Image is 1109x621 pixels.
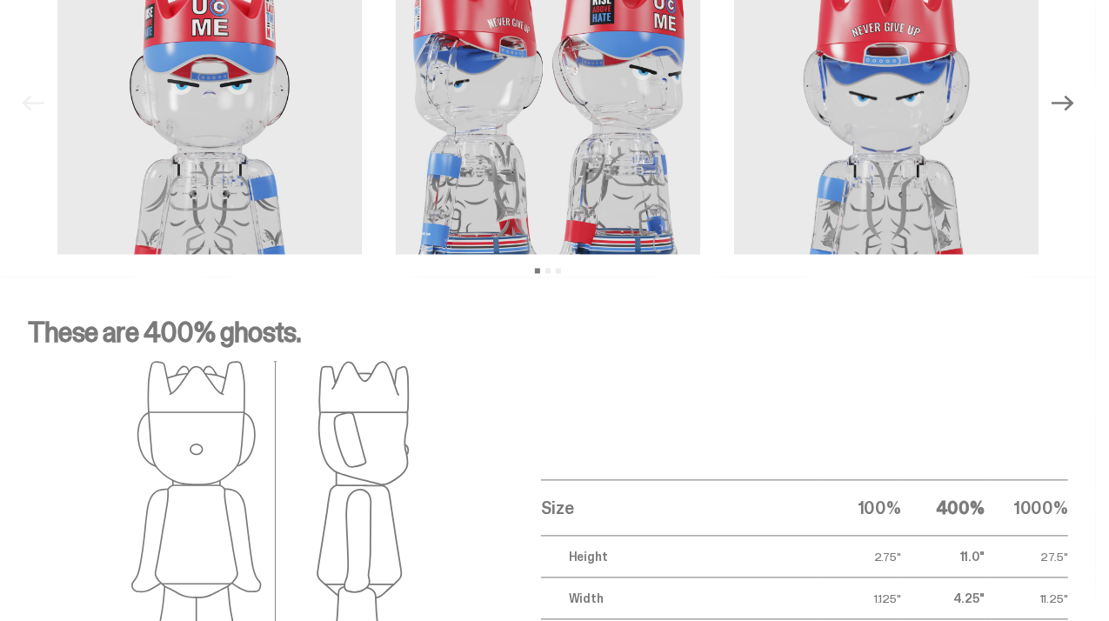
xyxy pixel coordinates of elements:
button: View slide 2 [545,269,551,274]
button: Next [1044,84,1082,123]
td: 1.125" [818,578,901,620]
button: View slide 3 [556,269,561,274]
th: 400% [901,481,985,537]
th: Size [541,481,818,537]
td: 4.25" [901,578,985,620]
td: 11.25" [985,578,1068,620]
td: Width [541,578,818,620]
th: 100% [818,481,901,537]
td: 11.0" [901,537,985,578]
td: 2.75" [818,537,901,578]
p: These are 400% ghosts. [28,319,1068,361]
button: View slide 1 [535,269,540,274]
td: Height [541,537,818,578]
th: 1000% [985,481,1068,537]
td: 27.5" [985,537,1068,578]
